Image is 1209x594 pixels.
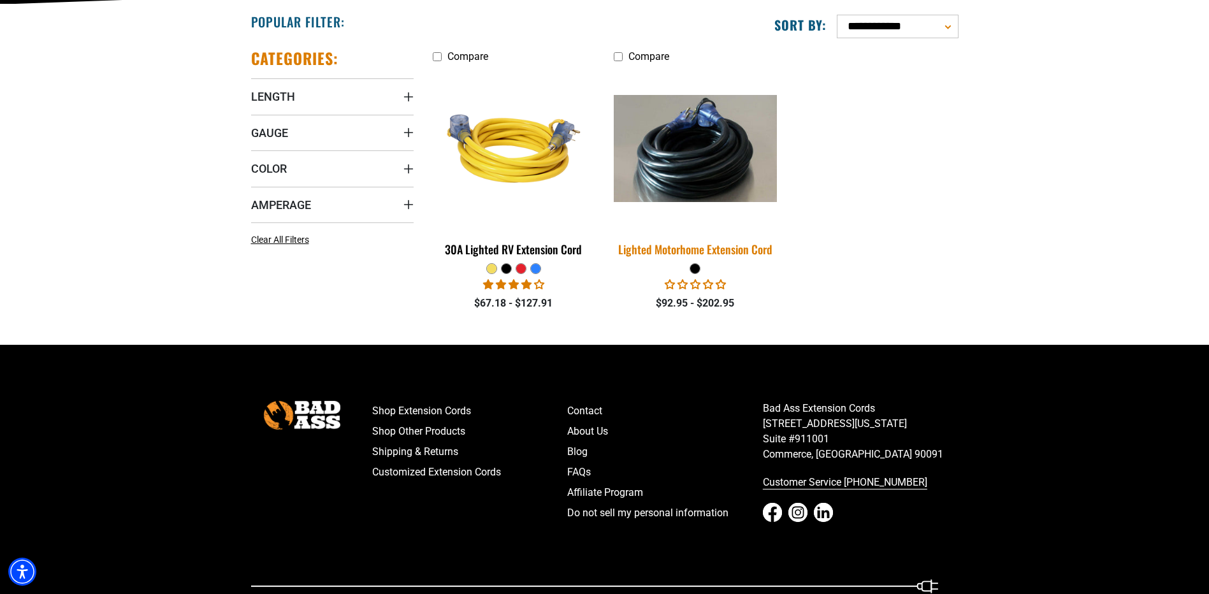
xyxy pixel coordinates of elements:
[763,503,782,522] a: Facebook - open in a new tab
[763,401,959,462] p: Bad Ass Extension Cords [STREET_ADDRESS][US_STATE] Suite #911001 Commerce, [GEOGRAPHIC_DATA] 90091
[628,50,669,62] span: Compare
[251,89,295,104] span: Length
[372,462,568,482] a: Customized Extension Cords
[251,233,314,247] a: Clear All Filters
[614,69,776,263] a: black Lighted Motorhome Extension Cord
[788,503,807,522] a: Instagram - open in a new tab
[251,198,311,212] span: Amperage
[264,401,340,430] img: Bad Ass Extension Cords
[763,472,959,493] a: call 833-674-1699
[567,462,763,482] a: FAQs
[606,95,785,202] img: black
[567,401,763,421] a: Contact
[614,296,776,311] div: $92.95 - $202.95
[251,13,345,30] h2: Popular Filter:
[447,50,488,62] span: Compare
[567,503,763,523] a: Do not sell my personal information
[372,401,568,421] a: Shop Extension Cords
[251,161,287,176] span: Color
[567,421,763,442] a: About Us
[567,442,763,462] a: Blog
[251,150,414,186] summary: Color
[251,235,309,245] span: Clear All Filters
[814,503,833,522] a: LinkedIn - open in a new tab
[251,187,414,222] summary: Amperage
[567,482,763,503] a: Affiliate Program
[251,126,288,140] span: Gauge
[372,442,568,462] a: Shipping & Returns
[251,48,339,68] h2: Categories:
[614,243,776,255] div: Lighted Motorhome Extension Cord
[372,421,568,442] a: Shop Other Products
[433,296,595,311] div: $67.18 - $127.91
[433,243,595,255] div: 30A Lighted RV Extension Cord
[774,17,827,33] label: Sort by:
[433,75,594,222] img: yellow
[251,78,414,114] summary: Length
[665,279,726,291] span: 0.00 stars
[8,558,36,586] div: Accessibility Menu
[483,279,544,291] span: 4.11 stars
[433,69,595,263] a: yellow 30A Lighted RV Extension Cord
[251,115,414,150] summary: Gauge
